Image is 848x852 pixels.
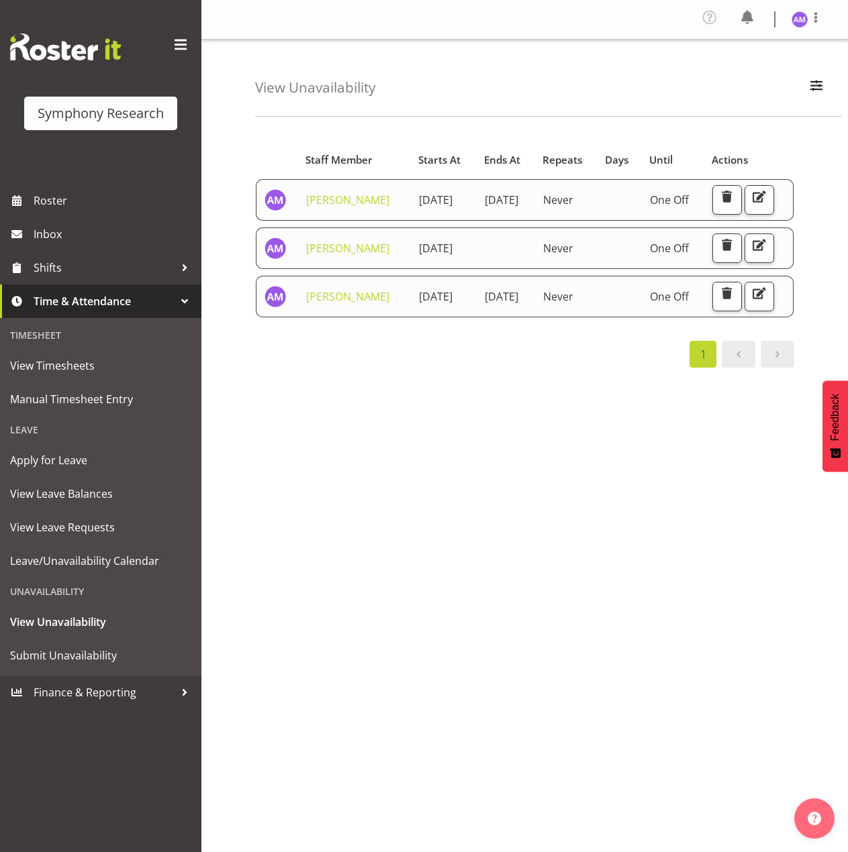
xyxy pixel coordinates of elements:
[543,241,573,256] span: Never
[3,349,198,382] a: View Timesheets
[265,286,286,307] img: amal-makan1835.jpg
[745,185,774,215] button: Edit Unavailability
[10,612,191,632] span: View Unavailability
[3,544,198,578] a: Leave/Unavailability Calendar
[802,73,831,103] button: Filter Employees
[265,237,286,259] img: amal-makan1835.jpg
[649,152,696,168] div: Until
[808,812,821,825] img: help-xxl-2.png
[10,645,191,665] span: Submit Unavailability
[419,193,453,207] span: [DATE]
[3,321,198,349] div: Timesheet
[3,416,198,443] div: Leave
[305,152,404,168] div: Staff Member
[255,80,375,95] h4: View Unavailability
[38,103,164,123] div: Symphony Research
[543,289,573,304] span: Never
[3,477,198,511] a: View Leave Balances
[3,382,198,416] a: Manual Timesheet Entry
[419,241,453,256] span: [DATE]
[712,233,742,263] button: Delete Unavailability
[34,258,175,278] span: Shifts
[34,682,175,702] span: Finance & Reporting
[3,511,198,544] a: View Leave Requests
[543,193,573,207] span: Never
[822,380,848,472] button: Feedback - Show survey
[829,394,841,441] span: Feedback
[3,443,198,477] a: Apply for Leave
[10,484,191,504] span: View Leave Balances
[712,152,786,168] div: Actions
[10,389,191,409] span: Manual Timesheet Entry
[3,578,198,605] div: Unavailability
[10,356,191,376] span: View Timesheets
[712,282,742,311] button: Delete Unavailability
[543,152,590,168] div: Repeats
[34,191,195,211] span: Roster
[484,152,528,168] div: Ends At
[792,11,808,28] img: amal-makan1835.jpg
[712,185,742,215] button: Delete Unavailability
[306,241,389,256] a: [PERSON_NAME]
[650,241,689,256] span: One Off
[485,193,518,207] span: [DATE]
[650,193,689,207] span: One Off
[605,152,634,168] div: Days
[745,233,774,263] button: Edit Unavailability
[265,189,286,211] img: amal-makan1835.jpg
[3,605,198,639] a: View Unavailability
[306,289,389,304] a: [PERSON_NAME]
[10,517,191,537] span: View Leave Requests
[34,291,175,311] span: Time & Attendance
[3,639,198,672] a: Submit Unavailability
[10,34,121,60] img: Rosterit website logo
[419,289,453,304] span: [DATE]
[10,551,191,571] span: Leave/Unavailability Calendar
[650,289,689,304] span: One Off
[34,224,195,244] span: Inbox
[10,450,191,470] span: Apply for Leave
[306,193,389,207] a: [PERSON_NAME]
[418,152,469,168] div: Starts At
[485,289,518,304] span: [DATE]
[745,282,774,311] button: Edit Unavailability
